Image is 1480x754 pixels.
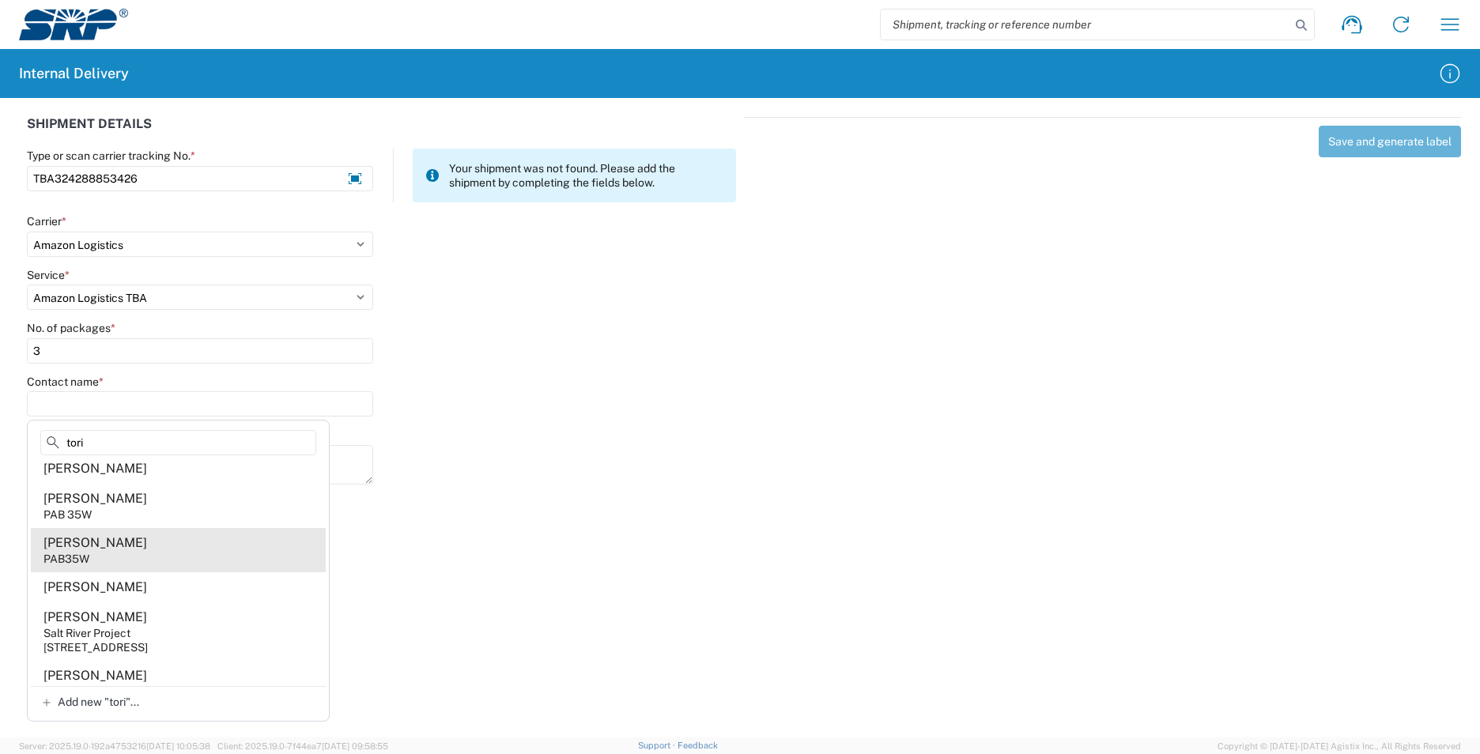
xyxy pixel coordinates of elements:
a: Support [638,741,678,750]
img: srp [19,9,128,40]
div: [PERSON_NAME] [43,490,147,507]
div: [STREET_ADDRESS] [43,640,148,654]
div: [PERSON_NAME] [43,534,147,552]
input: Shipment, tracking or reference number [881,9,1290,40]
div: PAB35W [43,552,89,566]
div: [PERSON_NAME] [43,579,147,596]
span: Server: 2025.19.0-192a4753216 [19,741,210,751]
span: Add new "tori"... [58,695,139,709]
label: Contact name [27,375,104,389]
label: Carrier [27,214,66,228]
label: Type or scan carrier tracking No. [27,149,195,163]
span: [DATE] 09:58:55 [322,741,388,751]
span: Client: 2025.19.0-7f44ea7 [217,741,388,751]
label: Service [27,268,70,282]
div: Salt River Project [43,684,130,699]
span: [DATE] 10:05:38 [146,741,210,751]
h2: Internal Delivery [19,64,129,83]
div: PAB 35W [43,507,92,522]
div: [PERSON_NAME] [43,609,147,626]
span: Copyright © [DATE]-[DATE] Agistix Inc., All Rights Reserved [1218,739,1461,753]
label: No. of packages [27,321,115,335]
div: [PERSON_NAME] [43,460,147,477]
span: Your shipment was not found. Please add the shipment by completing the fields below. [449,161,723,190]
a: Feedback [678,741,718,750]
div: [PERSON_NAME] [43,667,147,684]
div: Salt River Project [43,626,130,640]
div: SHIPMENT DETAILS [27,117,736,149]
